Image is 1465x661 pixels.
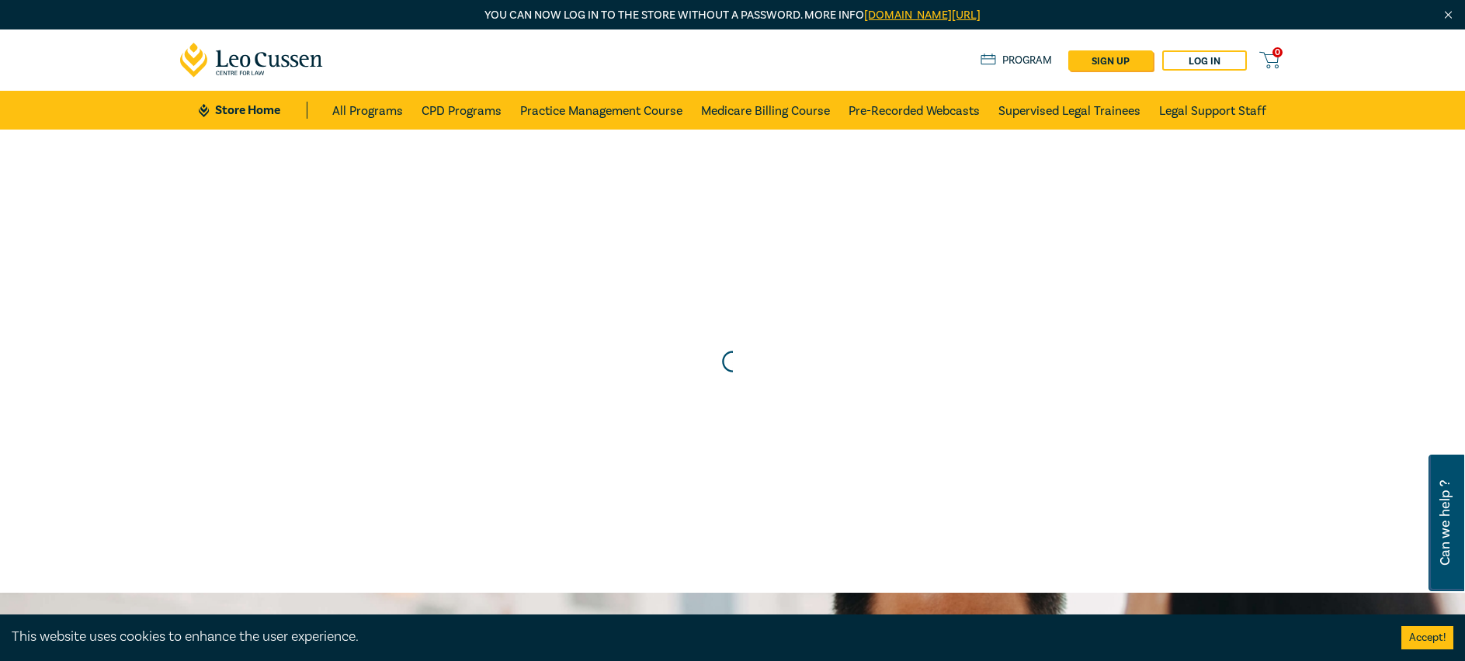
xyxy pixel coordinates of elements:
a: sign up [1068,50,1153,71]
p: You can now log in to the store without a password. More info [180,7,1286,24]
a: Log in [1162,50,1247,71]
a: Legal Support Staff [1159,91,1266,130]
img: Close [1442,9,1455,22]
div: This website uses cookies to enhance the user experience. [12,627,1378,647]
button: Accept cookies [1401,626,1453,649]
a: All Programs [332,91,403,130]
a: Pre-Recorded Webcasts [849,91,980,130]
a: Program [981,52,1053,69]
span: Can we help ? [1438,464,1453,582]
a: Store Home [199,102,307,119]
a: Practice Management Course [520,91,682,130]
span: 0 [1272,47,1283,57]
a: Supervised Legal Trainees [998,91,1140,130]
a: Medicare Billing Course [701,91,830,130]
a: [DOMAIN_NAME][URL] [864,8,981,22]
a: CPD Programs [422,91,502,130]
